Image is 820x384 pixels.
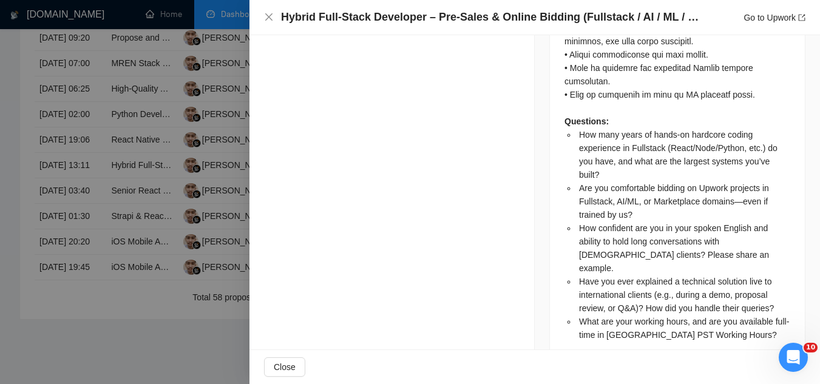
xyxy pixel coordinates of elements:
span: 10 [804,343,818,352]
strong: Questions: [564,116,609,126]
span: How many years of hands-on hardcore coding experience in Fullstack (React/Node/Python, etc.) do y... [579,130,778,180]
button: Close [264,357,305,377]
h4: Hybrid Full-Stack Developer – Pre-Sales & Online Bidding (Fullstack / AI / ML / Marketplace) [281,10,700,25]
span: close [264,12,274,22]
iframe: Intercom live chat [779,343,808,372]
span: Have you ever explained a technical solution live to international clients (e.g., during a demo, ... [579,277,774,313]
span: Close [274,360,296,374]
span: export [798,14,805,21]
span: How confident are you in your spoken English and ability to hold long conversations with [DEMOGRA... [579,223,769,273]
span: Are you comfortable bidding on Upwork projects in Fullstack, AI/ML, or Marketplace domains—even i... [579,183,769,220]
button: Close [264,12,274,22]
a: Go to Upworkexport [744,13,805,22]
span: What are your working hours, and are you available full-time in [GEOGRAPHIC_DATA] PST Working Hours? [579,317,789,340]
